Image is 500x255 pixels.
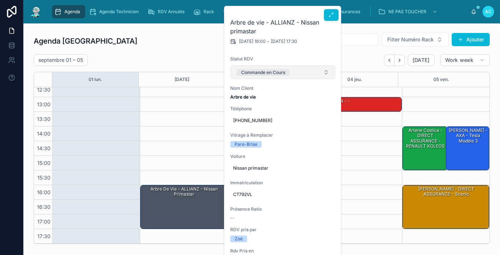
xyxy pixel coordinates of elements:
a: RDV Annulés [145,5,190,18]
div: Zoé [235,236,243,242]
span: 15:30 [36,174,52,181]
button: Back [384,55,395,66]
div: [PERSON_NAME] - AXA - Tesla modèle 3 [446,127,489,170]
span: 17:00 [36,218,52,225]
h2: Arbre de vie - ALLIANZ - Nissan primastar [230,18,336,36]
span: Agenda [64,9,80,15]
span: Immatriculation [230,180,336,186]
span: AC [485,9,492,15]
a: Cadeaux [221,5,257,18]
img: App logo [29,6,42,18]
span: Rack [204,9,214,15]
a: Rack [191,5,219,18]
div: artene costica - DIRECT ASSURANCE - RENAULT KOLEOS [403,127,447,170]
button: [DATE] [175,72,189,87]
span: 16:30 [35,204,52,210]
span: Rdv Pris en [230,248,336,254]
span: Présence Ratio [230,206,336,212]
div: Pare-Brise [235,141,257,148]
div: artene costica - DIRECT ASSURANCE - RENAULT KOLEOS [404,127,447,150]
div: [PERSON_NAME] - DIRECT ASSURANCE - Scenic [403,185,489,229]
span: Agenda Technicien [99,9,139,15]
a: Agenda Technicien [87,5,144,18]
div: [PERSON_NAME] - AXA - Tesla modèle 3 [447,127,489,144]
span: 14:00 [35,130,52,137]
span: [PHONE_NUMBER] [233,118,333,123]
button: 04 jeu. [347,72,362,87]
span: 17:30 [36,233,52,239]
span: Statut RDV [230,56,336,62]
span: 15:00 [36,160,52,166]
a: Agenda [52,5,85,18]
span: [DATE] 16:00 [239,38,266,44]
span: RDV Annulés [158,9,184,15]
a: NE PAS TOUCHER [376,5,441,18]
span: 13:00 [35,101,52,107]
div: Arbre de vie - ALLIANZ - Nissan primastar [141,185,227,229]
span: -- [230,215,235,221]
div: 🕒 RÉUNION - - [315,97,402,111]
span: 16:00 [35,189,52,195]
div: Commande en Cours [241,69,285,76]
a: Assurances [324,5,365,18]
h2: septembre 01 – 05 [38,56,83,64]
div: [PERSON_NAME] - DIRECT ASSURANCE - Scenic [404,186,489,198]
span: Work week [445,57,473,63]
span: Vitrage à Remplacer [230,132,336,138]
button: 01 lun. [89,72,102,87]
strong: Arbre de vie [230,94,256,100]
button: Select Button [381,33,449,47]
h1: Agenda [GEOGRAPHIC_DATA] [34,36,137,46]
span: Téléphone [230,106,336,112]
span: Assurances [336,9,360,15]
span: Nissan primastar [233,165,333,171]
span: 14:30 [35,145,52,151]
span: - [267,38,269,44]
span: RDV pris par [230,227,336,233]
span: [DATE] [413,57,430,63]
div: scrollable content [48,4,471,20]
button: Ajouter [452,33,490,46]
span: CT792VL [233,192,333,197]
span: [DATE] 17:30 [271,38,297,44]
span: 13:30 [35,116,52,122]
span: 12:30 [35,86,52,93]
a: Dossiers Non Envoyés [258,5,322,18]
button: Select Button [231,65,335,79]
span: NE PAS TOUCHER [388,9,426,15]
span: Filter Numéro Rack [387,36,434,43]
span: Nom Client [230,85,336,91]
div: Arbre de vie - ALLIANZ - Nissan primastar [142,186,227,198]
button: 05 ven. [433,72,449,87]
span: Voiture [230,154,336,159]
button: Next [395,55,405,66]
button: [DATE] [408,54,434,66]
button: Work week [440,54,490,66]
